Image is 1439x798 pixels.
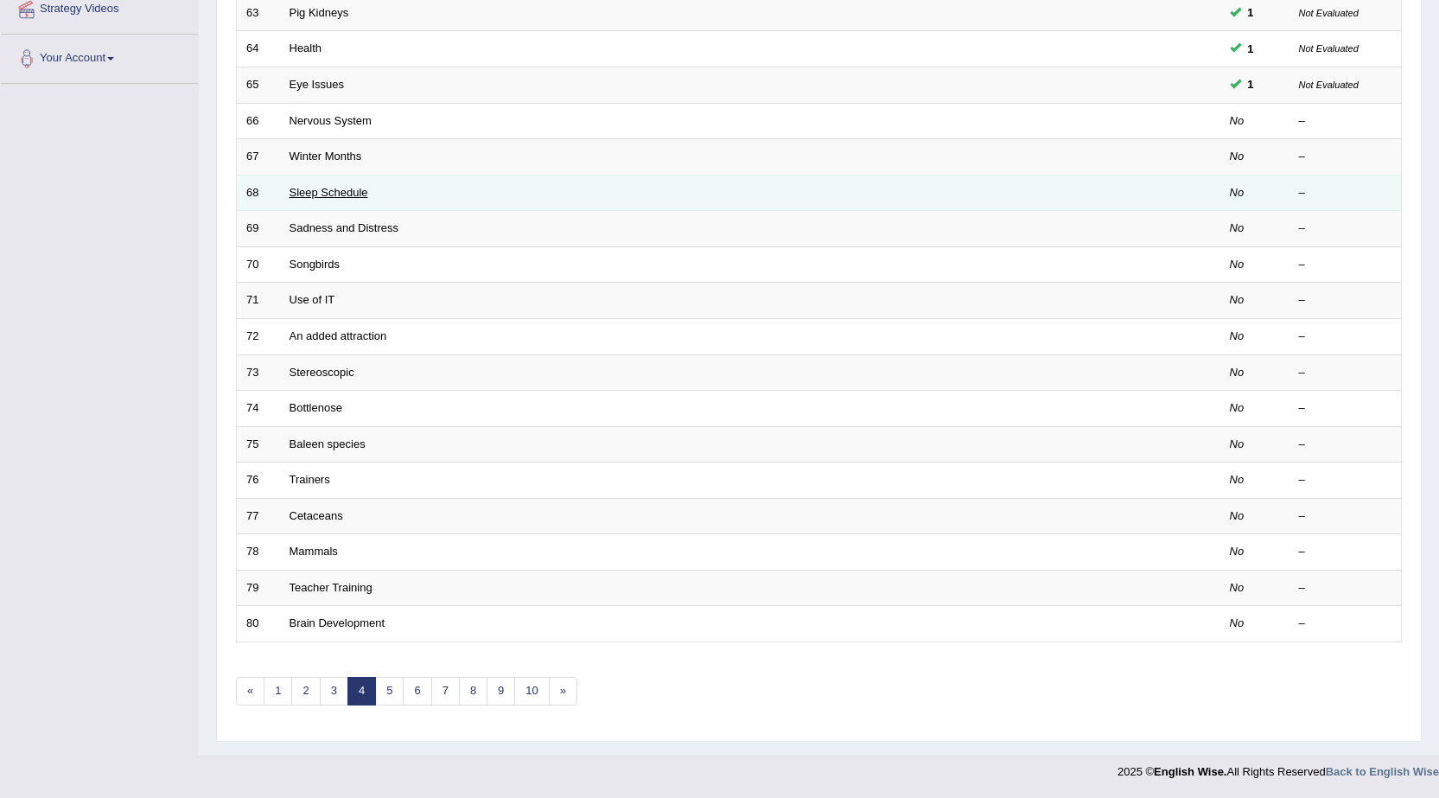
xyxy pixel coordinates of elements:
[320,677,348,705] a: 3
[459,677,487,705] a: 8
[1299,472,1392,488] div: –
[290,78,345,91] a: Eye Issues
[403,677,431,705] a: 6
[237,283,280,319] td: 71
[237,354,280,391] td: 73
[1230,366,1245,379] em: No
[236,677,264,705] a: «
[290,258,341,271] a: Songbirds
[1230,114,1245,127] em: No
[1230,581,1245,594] em: No
[1230,509,1245,522] em: No
[237,570,280,606] td: 79
[237,606,280,642] td: 80
[1230,401,1245,414] em: No
[1241,40,1261,58] span: You can still take this question
[1299,400,1392,417] div: –
[1326,765,1439,778] a: Back to English Wise
[237,139,280,176] td: 67
[1299,437,1392,453] div: –
[290,437,366,450] a: Baleen species
[1299,508,1392,525] div: –
[1299,149,1392,165] div: –
[549,677,577,705] a: »
[1230,150,1245,163] em: No
[237,67,280,104] td: 65
[1299,220,1392,237] div: –
[290,114,372,127] a: Nervous System
[237,175,280,211] td: 68
[1230,545,1245,558] em: No
[237,103,280,139] td: 66
[1154,765,1226,778] strong: English Wise.
[1299,329,1392,345] div: –
[290,41,322,54] a: Health
[1230,293,1245,306] em: No
[290,186,368,199] a: Sleep Schedule
[1299,80,1359,90] small: Not Evaluated
[290,473,330,486] a: Trainers
[264,677,292,705] a: 1
[237,534,280,571] td: 78
[290,401,342,414] a: Bottlenose
[237,31,280,67] td: 64
[290,581,372,594] a: Teacher Training
[1230,221,1245,234] em: No
[1230,186,1245,199] em: No
[1299,544,1392,560] div: –
[514,677,549,705] a: 10
[290,150,362,163] a: Winter Months
[290,509,343,522] a: Cetaceans
[237,318,280,354] td: 72
[1,35,198,78] a: Your Account
[1299,113,1392,130] div: –
[1230,473,1245,486] em: No
[237,426,280,463] td: 75
[237,463,280,499] td: 76
[431,677,460,705] a: 7
[291,677,320,705] a: 2
[1299,365,1392,381] div: –
[1299,257,1392,273] div: –
[1299,580,1392,597] div: –
[1241,75,1261,93] span: You can still take this question
[237,498,280,534] td: 77
[290,6,349,19] a: Pig Kidneys
[290,221,398,234] a: Sadness and Distress
[1230,329,1245,342] em: No
[290,293,335,306] a: Use of IT
[1241,3,1261,22] span: You can still take this question
[1299,292,1392,309] div: –
[1230,258,1245,271] em: No
[1299,43,1359,54] small: Not Evaluated
[237,246,280,283] td: 70
[1299,616,1392,632] div: –
[290,616,385,629] a: Brain Development
[1299,8,1359,18] small: Not Evaluated
[237,391,280,427] td: 74
[1299,185,1392,201] div: –
[290,545,338,558] a: Mammals
[290,366,354,379] a: Stereoscopic
[1230,437,1245,450] em: No
[237,211,280,247] td: 69
[290,329,387,342] a: An added attraction
[347,677,376,705] a: 4
[1117,755,1439,780] div: 2025 © All Rights Reserved
[375,677,404,705] a: 5
[487,677,515,705] a: 9
[1230,616,1245,629] em: No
